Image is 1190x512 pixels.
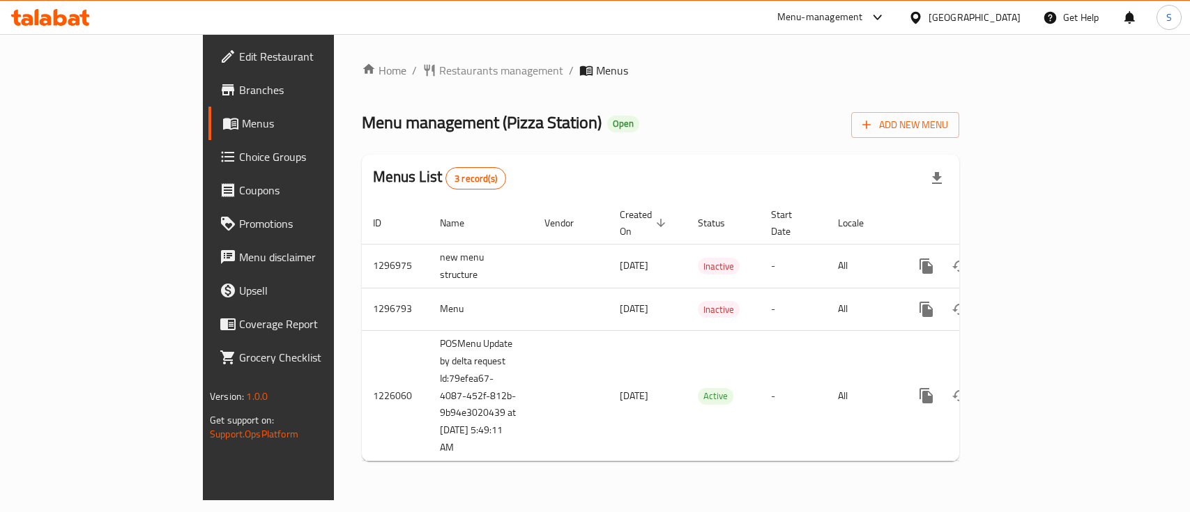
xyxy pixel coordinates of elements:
td: new menu structure [429,244,533,288]
td: All [827,288,899,330]
td: All [827,330,899,461]
a: Menus [208,107,402,140]
td: Menu [429,288,533,330]
a: Grocery Checklist [208,341,402,374]
span: Active [698,388,733,404]
button: Change Status [943,379,977,412]
a: Restaurants management [422,62,563,79]
a: Menu disclaimer [208,240,402,274]
span: 3 record(s) [446,172,505,185]
td: POSMenu Update by delta request Id:79efea67-4087-452f-812b-9b94e3020439 at [DATE] 5:49:11 AM [429,330,533,461]
span: S [1166,10,1172,25]
span: Grocery Checklist [239,349,390,366]
span: [DATE] [620,387,648,405]
button: more [910,379,943,412]
nav: breadcrumb [362,62,959,79]
span: [DATE] [620,300,648,318]
div: Open [607,116,639,132]
span: Menus [242,115,390,132]
a: Support.OpsPlatform [210,425,298,443]
span: Status [698,215,743,231]
a: Branches [208,73,402,107]
span: Version: [210,387,244,405]
div: Inactive [698,301,740,318]
button: more [910,249,943,283]
div: [GEOGRAPHIC_DATA] [929,10,1021,25]
td: - [760,288,827,330]
span: Vendor [544,215,592,231]
span: Coupons [239,182,390,199]
a: Edit Restaurant [208,40,402,73]
th: Actions [899,202,1055,245]
button: Change Status [943,249,977,283]
span: Add New Menu [862,116,948,134]
a: Choice Groups [208,140,402,173]
h2: Menus List [373,166,506,189]
span: Coverage Report [239,316,390,332]
span: Choice Groups [239,148,390,165]
div: Total records count [445,167,506,189]
div: Menu-management [777,9,863,26]
span: Menu disclaimer [239,249,390,265]
span: Open [607,118,639,130]
li: / [569,62,574,79]
span: ID [373,215,399,231]
span: Menus [596,62,628,79]
div: Export file [920,162,954,195]
span: Restaurants management [439,62,563,79]
a: Coupons [208,173,402,207]
div: Inactive [698,258,740,274]
span: [DATE] [620,256,648,274]
span: Menu management ( Pizza Station ) [362,107,602,138]
span: Start Date [771,206,810,240]
a: Promotions [208,207,402,240]
a: Upsell [208,274,402,307]
td: - [760,330,827,461]
span: Upsell [239,282,390,299]
td: - [760,244,827,288]
span: Created On [620,206,670,240]
a: Coverage Report [208,307,402,341]
span: Get support on: [210,411,274,429]
span: Edit Restaurant [239,48,390,65]
span: Inactive [698,258,740,274]
button: Add New Menu [851,112,959,138]
span: Branches [239,82,390,98]
span: Name [440,215,482,231]
button: more [910,293,943,326]
span: Promotions [239,215,390,232]
table: enhanced table [362,202,1055,462]
li: / [412,62,417,79]
button: Change Status [943,293,977,326]
span: 1.0.0 [246,387,268,405]
div: Active [698,388,733,405]
span: Locale [838,215,882,231]
td: All [827,244,899,288]
span: Inactive [698,302,740,318]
